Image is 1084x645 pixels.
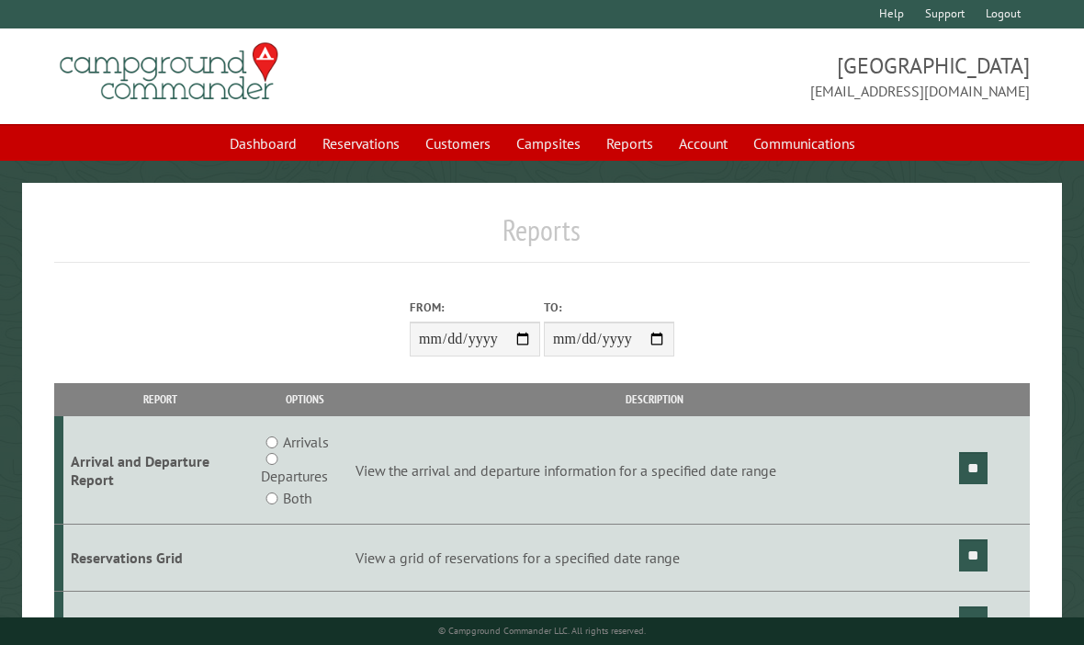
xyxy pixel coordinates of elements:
label: To: [544,299,674,316]
td: Reservations Grid [63,525,258,592]
a: Reports [595,126,664,161]
label: From: [410,299,540,316]
h1: Reports [54,212,1030,263]
a: Customers [414,126,502,161]
img: Campground Commander [54,36,284,107]
th: Options [258,383,353,415]
a: Dashboard [219,126,308,161]
th: Report [63,383,258,415]
td: View the arrival and departure information for a specified date range [353,416,956,525]
a: Communications [742,126,866,161]
td: Arrival and Departure Report [63,416,258,525]
td: View a grid of reservations for a specified date range [353,525,956,592]
a: Campsites [505,126,592,161]
a: Reservations [311,126,411,161]
small: © Campground Commander LLC. All rights reserved. [438,625,646,637]
label: Both [283,487,311,509]
span: [GEOGRAPHIC_DATA] [EMAIL_ADDRESS][DOMAIN_NAME] [542,51,1030,102]
a: Account [668,126,739,161]
label: Departures [261,465,328,487]
label: Arrivals [283,431,329,453]
th: Description [353,383,956,415]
